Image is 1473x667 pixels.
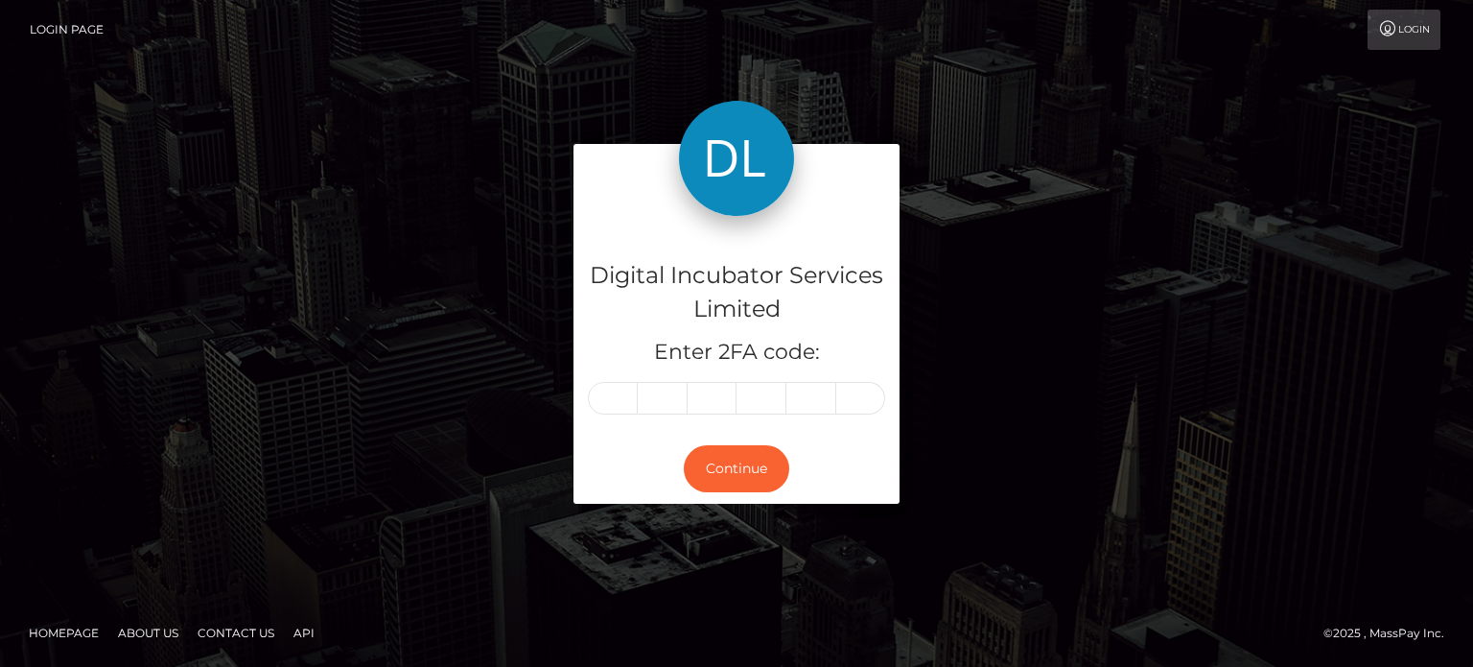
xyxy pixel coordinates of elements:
div: © 2025 , MassPay Inc. [1323,623,1459,644]
a: Contact Us [190,618,282,648]
a: About Us [110,618,186,648]
a: Login [1368,10,1440,50]
img: Digital Incubator Services Limited [679,101,794,216]
a: API [286,618,322,648]
a: Login Page [30,10,104,50]
h4: Digital Incubator Services Limited [588,259,885,326]
h5: Enter 2FA code: [588,338,885,368]
button: Continue [684,445,789,492]
a: Homepage [21,618,106,648]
